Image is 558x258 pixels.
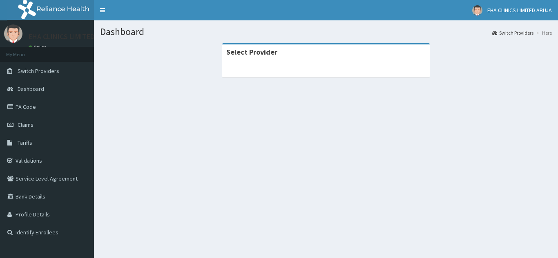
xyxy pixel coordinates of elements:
img: User Image [4,24,22,43]
span: Dashboard [18,85,44,93]
strong: Select Provider [226,47,277,57]
img: User Image [472,5,482,15]
li: Here [534,29,552,36]
a: Switch Providers [492,29,533,36]
span: Tariffs [18,139,32,146]
span: EHA CLINICS LIMITED ABUJA [487,7,552,14]
a: Online [29,44,48,50]
h1: Dashboard [100,26,552,37]
span: Switch Providers [18,67,59,75]
span: Claims [18,121,33,128]
p: EHA CLINICS LIMITED ABUJA [29,33,117,40]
